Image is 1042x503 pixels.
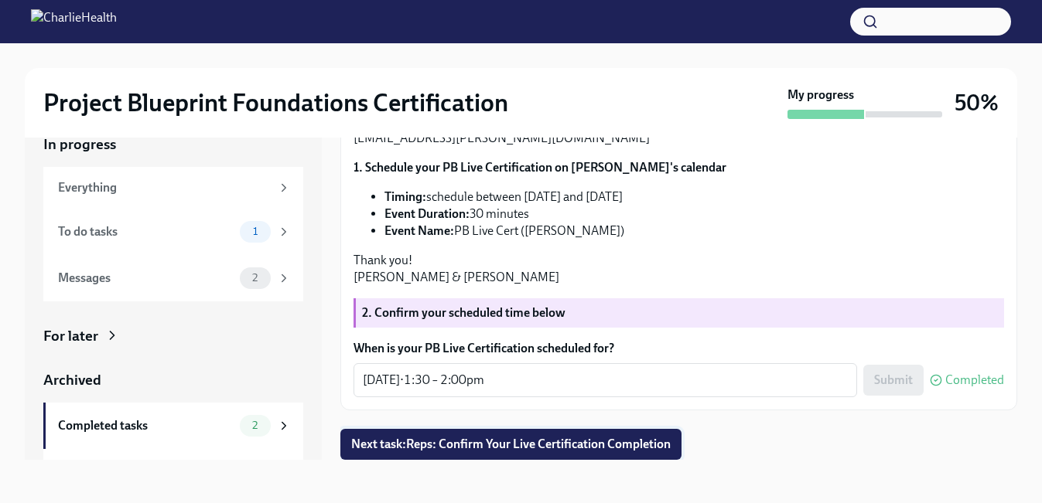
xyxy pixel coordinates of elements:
[43,87,508,118] h2: Project Blueprint Foundations Certification
[384,206,470,221] strong: Event Duration:
[43,370,303,390] a: Archived
[58,417,234,434] div: Completed tasks
[243,420,267,431] span: 2
[43,255,303,301] a: Messages2
[43,167,303,209] a: Everything
[384,223,1004,240] li: PB Live Cert ([PERSON_NAME])
[58,223,234,240] div: To do tasks
[384,206,1004,223] li: 30 minutes
[363,371,848,389] textarea: [DATE]⋅1:30 – 2:00pm
[43,134,303,155] a: In progress
[43,209,303,255] a: To do tasks1
[384,189,426,204] strong: Timing:
[384,223,454,238] strong: Event Name:
[340,429,682,460] button: Next task:Reps: Confirm Your Live Certification Completion
[58,270,234,287] div: Messages
[43,326,98,346] div: For later
[945,374,1004,386] span: Completed
[243,272,267,284] span: 2
[43,403,303,449] a: Completed tasks2
[351,437,671,452] span: Next task : Reps: Confirm Your Live Certification Completion
[354,160,726,175] strong: 1. Schedule your PB Live Certification on [PERSON_NAME]'s calendar
[244,226,267,237] span: 1
[955,89,999,117] h3: 50%
[787,87,854,104] strong: My progress
[58,179,271,196] div: Everything
[31,9,117,34] img: CharlieHealth
[354,252,1004,286] p: Thank you! [PERSON_NAME] & [PERSON_NAME]
[362,305,565,320] strong: 2. Confirm your scheduled time below
[384,189,1004,206] li: schedule between [DATE] and [DATE]
[43,326,303,346] a: For later
[354,340,1004,357] label: When is your PB Live Certification scheduled for?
